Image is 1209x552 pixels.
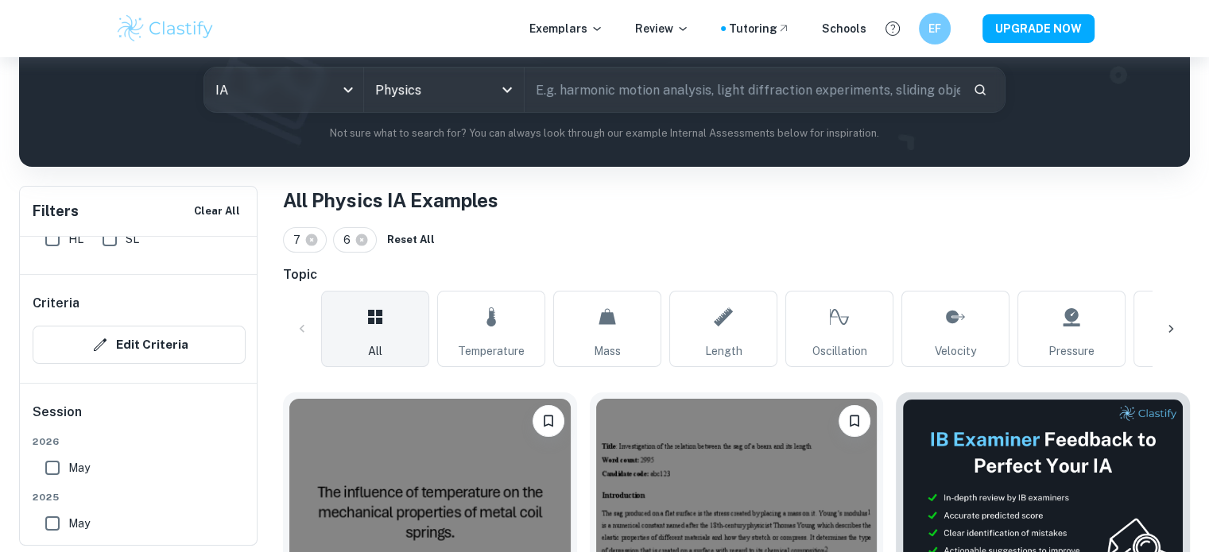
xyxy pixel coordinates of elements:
span: May [68,515,90,532]
button: Open [496,79,518,101]
span: Velocity [935,342,976,360]
span: All [368,342,382,360]
h1: All Physics IA Examples [283,186,1190,214]
span: HL [68,230,83,248]
h6: Topic [283,265,1190,284]
div: IA [204,68,363,112]
div: 7 [283,227,327,253]
span: 7 [293,231,308,249]
span: Mass [594,342,621,360]
h6: Criteria [33,294,79,313]
img: Clastify logo [115,13,216,44]
button: Edit Criteria [33,326,246,364]
p: Exemplars [529,20,603,37]
button: EF [919,13,951,44]
button: Clear All [190,199,244,223]
button: Reset All [383,228,439,252]
span: Temperature [458,342,525,360]
button: Bookmark [533,405,564,437]
a: Tutoring [729,20,790,37]
span: Oscillation [812,342,867,360]
div: 6 [333,227,377,253]
span: Pressure [1048,342,1095,360]
span: Length [705,342,742,360]
h6: Session [33,403,246,434]
span: 2026 [33,434,246,449]
a: Schools [822,20,866,37]
button: UPGRADE NOW [982,14,1095,43]
button: Search [967,76,994,103]
span: 2025 [33,490,246,504]
button: Bookmark [839,405,870,437]
h6: Filters [33,200,79,222]
input: E.g. harmonic motion analysis, light diffraction experiments, sliding objects down a ramp... [525,68,960,112]
span: 6 [343,231,358,249]
p: Review [635,20,689,37]
button: Help and Feedback [879,15,906,42]
span: May [68,459,90,477]
h6: EF [925,20,944,37]
p: Not sure what to search for? You can always look through our example Internal Assessments below f... [32,125,1177,141]
span: SL [126,230,139,248]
